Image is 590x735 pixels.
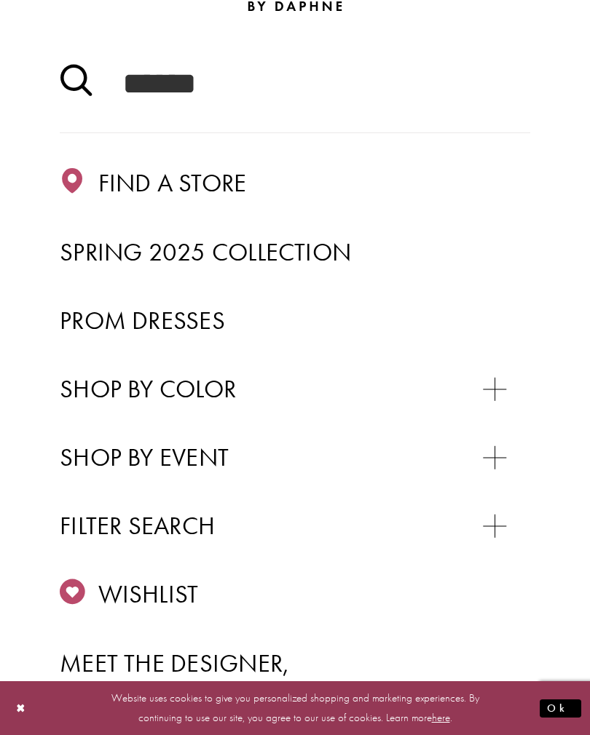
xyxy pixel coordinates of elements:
button: Submit Dialog [540,699,581,718]
a: Meet the designer, [PERSON_NAME]. [60,643,530,724]
span: Spring 2025 Collection [60,236,351,268]
span: Meet the designer, [PERSON_NAME]. [60,647,289,719]
a: Prom Dresses [60,301,530,341]
a: Wishlist [60,574,530,614]
input: Search [60,34,530,133]
span: Find a store [98,167,247,199]
a: Spring 2025 Collection [60,232,530,272]
a: here [432,710,450,725]
span: Prom Dresses [60,304,225,336]
span: Wishlist [98,578,199,610]
a: Find a store [60,163,530,203]
button: Close Dialog [9,696,34,721]
button: Submit Search [60,58,92,108]
div: Search form [60,34,530,133]
p: Website uses cookies to give you personalized shopping and marketing experiences. By continuing t... [105,688,485,728]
